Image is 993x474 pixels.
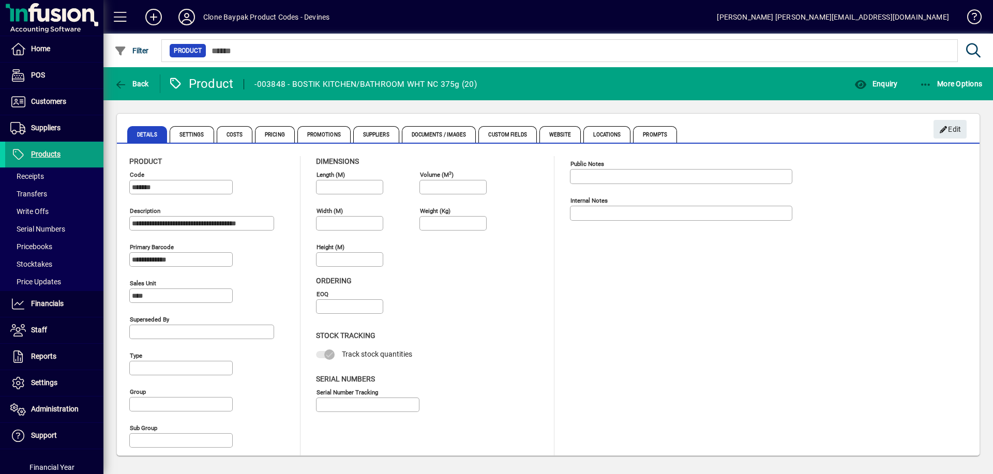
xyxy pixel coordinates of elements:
span: Suppliers [353,126,399,143]
span: Track stock quantities [342,350,412,358]
mat-label: Type [130,352,142,359]
button: Profile [170,8,203,26]
span: Enquiry [854,80,897,88]
button: More Options [917,74,985,93]
span: Website [539,126,581,143]
span: Serial Numbers [10,225,65,233]
button: Enquiry [852,74,900,93]
span: Reports [31,352,56,360]
mat-label: Sub group [130,424,157,432]
span: Stock Tracking [316,331,375,340]
span: Pricing [255,126,295,143]
mat-label: Height (m) [317,243,344,251]
span: Locations [583,126,630,143]
a: Settings [5,370,103,396]
div: -003848 - BOSTIK KITCHEN/BATHROOM WHT NC 375g (20) [254,76,477,93]
span: Product [174,45,202,56]
span: Edit [939,121,961,138]
a: Price Updates [5,273,103,290]
span: Details [127,126,167,143]
span: Pricebooks [10,242,52,251]
span: Ordering [316,277,352,285]
span: Custom Fields [478,126,536,143]
span: Transfers [10,190,47,198]
button: Edit [934,120,967,139]
span: Products [31,150,61,158]
span: Product [129,157,162,165]
mat-label: Superseded by [130,316,169,323]
mat-label: Length (m) [317,171,345,178]
span: Costs [217,126,253,143]
a: Serial Numbers [5,220,103,238]
span: POS [31,71,45,79]
span: Price Updates [10,278,61,286]
mat-label: EOQ [317,290,328,298]
a: Suppliers [5,115,103,141]
button: Filter [112,41,152,60]
a: Pricebooks [5,238,103,255]
a: POS [5,63,103,88]
mat-label: Internal Notes [570,197,608,204]
a: Stocktakes [5,255,103,273]
a: Home [5,36,103,62]
a: Transfers [5,185,103,203]
span: Serial Numbers [316,375,375,383]
mat-label: Serial Number tracking [317,388,378,395]
span: Staff [31,326,47,334]
mat-label: Width (m) [317,207,343,215]
span: Settings [31,378,57,387]
span: Promotions [297,126,351,143]
a: Financials [5,291,103,317]
a: Customers [5,89,103,115]
span: Filter [114,47,149,55]
span: Back [114,80,149,88]
mat-label: Sales unit [130,280,156,287]
span: Support [31,431,57,439]
a: Write Offs [5,203,103,220]
span: Receipts [10,172,44,180]
span: Financial Year [29,463,74,471]
a: Receipts [5,167,103,185]
span: Write Offs [10,207,49,216]
app-page-header-button: Back [103,74,160,93]
div: Clone Baypak Product Codes - Devines [203,9,329,25]
span: Stocktakes [10,260,52,268]
mat-label: Volume (m ) [420,171,454,178]
span: Suppliers [31,124,61,132]
a: Reports [5,344,103,370]
span: Settings [170,126,214,143]
span: Home [31,44,50,53]
mat-label: Code [130,171,144,178]
button: Back [112,74,152,93]
mat-label: Primary barcode [130,243,174,251]
a: Knowledge Base [959,2,980,36]
mat-label: Weight (Kg) [420,207,450,215]
button: Add [137,8,170,26]
span: Financials [31,299,64,308]
a: Administration [5,396,103,422]
mat-label: Description [130,207,160,215]
span: Prompts [633,126,677,143]
span: Documents / Images [402,126,476,143]
div: [PERSON_NAME] [PERSON_NAME][EMAIL_ADDRESS][DOMAIN_NAME] [717,9,949,25]
mat-label: Public Notes [570,160,604,167]
span: More Options [920,80,983,88]
mat-label: Group [130,388,146,395]
span: Dimensions [316,157,359,165]
a: Staff [5,317,103,343]
span: Customers [31,97,66,105]
span: Administration [31,405,79,413]
sup: 3 [449,170,452,175]
div: Product [168,75,234,92]
a: Support [5,423,103,449]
